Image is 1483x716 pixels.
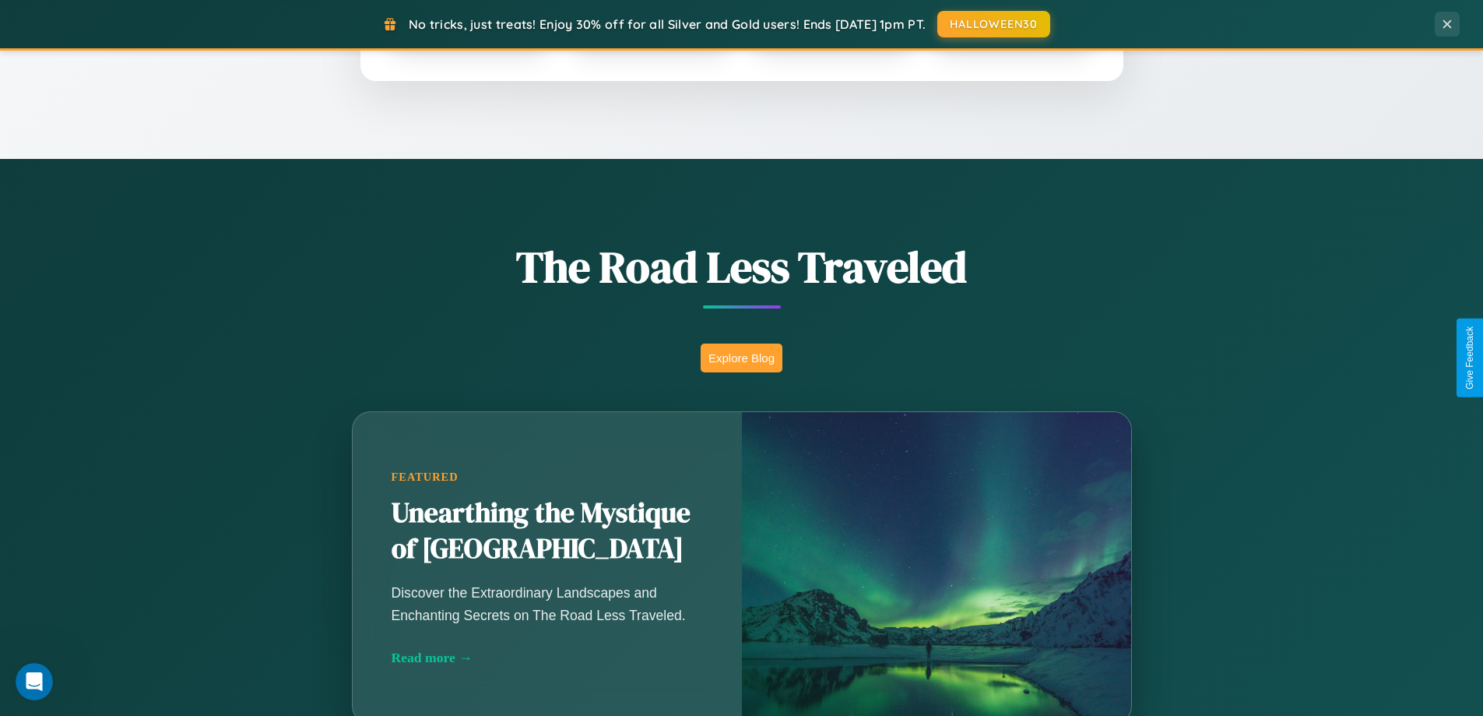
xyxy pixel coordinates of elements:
button: Explore Blog [701,344,782,372]
iframe: Intercom live chat [16,663,53,700]
div: Featured [392,471,703,484]
div: Read more → [392,650,703,666]
p: Discover the Extraordinary Landscapes and Enchanting Secrets on The Road Less Traveled. [392,582,703,626]
button: HALLOWEEN30 [937,11,1050,37]
div: Give Feedback [1464,326,1475,390]
span: No tricks, just treats! Enjoy 30% off for all Silver and Gold users! Ends [DATE] 1pm PT. [409,16,926,32]
h2: Unearthing the Mystique of [GEOGRAPHIC_DATA] [392,496,703,567]
h1: The Road Less Traveled [275,237,1209,297]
